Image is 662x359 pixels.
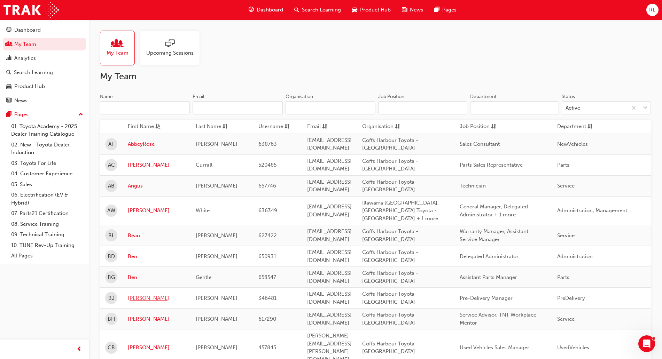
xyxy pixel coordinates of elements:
[557,316,575,322] span: Service
[557,253,593,260] span: Administration
[196,141,237,147] span: [PERSON_NAME]
[108,294,115,302] span: BJ
[285,122,290,131] span: sorting-icon
[6,55,11,62] span: chart-icon
[14,97,28,105] div: News
[128,253,185,261] a: Ben
[307,228,352,242] span: [EMAIL_ADDRESS][DOMAIN_NAME]
[562,93,575,100] div: Status
[196,207,210,214] span: White
[8,190,86,208] a: 06. Electrification (EV & Hybrid)
[402,6,407,14] span: news-icon
[638,335,655,352] iframe: Intercom live chat
[128,140,185,148] a: AbbeyRose
[3,94,86,107] a: News
[108,140,114,148] span: AF
[3,80,86,93] a: Product Hub
[395,122,400,131] span: sorting-icon
[8,139,86,158] a: 02. New - Toyota Dealer Induction
[557,141,588,147] span: NewVehicles
[258,183,276,189] span: 657746
[346,3,396,17] a: car-iconProduct Hub
[146,49,194,57] span: Upcoming Sessions
[128,315,185,323] a: [PERSON_NAME]
[196,162,212,168] span: Currall
[460,162,523,168] span: Parts Sales Representative
[307,122,321,131] span: Email
[362,228,418,242] span: Coffs Harbour Toyota - [GEOGRAPHIC_DATA]
[322,122,327,131] span: sorting-icon
[307,270,352,284] span: [EMAIL_ADDRESS][DOMAIN_NAME]
[307,204,352,218] span: [EMAIL_ADDRESS][DOMAIN_NAME]
[8,250,86,261] a: All Pages
[196,232,237,239] span: [PERSON_NAME]
[557,274,569,280] span: Parts
[302,6,341,14] span: Search Learning
[362,122,400,131] button: Organisationsorting-icon
[557,232,575,239] span: Service
[100,31,140,65] a: My Team
[460,274,517,280] span: Assistant Parts Manager
[307,249,352,263] span: [EMAIL_ADDRESS][DOMAIN_NAME]
[78,110,83,119] span: up-icon
[128,273,185,281] a: Ben
[286,93,313,100] div: Organisation
[294,6,299,14] span: search-icon
[8,121,86,139] a: 01. Toyota Academy - 2025 Dealer Training Catalogue
[8,229,86,240] a: 09. Technical Training
[362,158,418,172] span: Coffs Harbour Toyota - [GEOGRAPHIC_DATA]
[196,183,237,189] span: [PERSON_NAME]
[223,122,228,131] span: sorting-icon
[258,232,277,239] span: 627422
[410,6,423,14] span: News
[257,6,283,14] span: Dashboard
[362,137,418,151] span: Coffs Harbour Toyota - [GEOGRAPHIC_DATA]
[307,312,352,326] span: [EMAIL_ADDRESS][DOMAIN_NAME]
[6,83,11,90] span: car-icon
[429,3,462,17] a: pages-iconPages
[3,24,86,37] a: Dashboard
[196,274,211,280] span: Gentle
[107,49,128,57] span: My Team
[258,253,276,260] span: 650931
[14,54,36,62] div: Analytics
[100,93,113,100] div: Name
[196,316,237,322] span: [PERSON_NAME]
[460,344,529,351] span: Used Vehicles Sales Manager
[14,26,41,34] div: Dashboard
[646,4,659,16] button: RL
[3,2,59,18] img: Trak
[460,228,528,242] span: Warranty Manager, Assistant Service Manager
[491,122,496,131] span: sorting-icon
[362,200,439,222] span: Illawarra [GEOGRAPHIC_DATA], [GEOGRAPHIC_DATA] Toyota - [GEOGRAPHIC_DATA] + 1 more
[460,122,490,131] span: Job Position
[307,137,352,151] span: [EMAIL_ADDRESS][DOMAIN_NAME]
[307,291,352,305] span: [EMAIL_ADDRESS][DOMAIN_NAME]
[196,122,221,131] span: Last Name
[258,316,276,322] span: 617290
[460,141,500,147] span: Sales Consultant
[77,345,82,354] span: prev-icon
[3,66,86,79] a: Search Learning
[155,122,161,131] span: asc-icon
[196,295,237,301] span: [PERSON_NAME]
[258,162,277,168] span: 520485
[6,70,11,76] span: search-icon
[108,315,115,323] span: BH
[249,6,254,14] span: guage-icon
[8,219,86,230] a: 08. Service Training
[6,41,11,48] span: people-icon
[460,253,519,260] span: Delegated Administrator
[258,274,276,280] span: 658547
[243,3,289,17] a: guage-iconDashboard
[108,232,115,240] span: BL
[128,122,166,131] button: First Nameasc-icon
[6,112,11,118] span: pages-icon
[6,98,11,104] span: news-icon
[307,158,352,172] span: [EMAIL_ADDRESS][DOMAIN_NAME]
[128,232,185,240] a: Beau
[362,291,418,305] span: Coffs Harbour Toyota - [GEOGRAPHIC_DATA]
[258,344,276,351] span: 457845
[362,341,418,355] span: Coffs Harbour Toyota - [GEOGRAPHIC_DATA]
[258,122,297,131] button: Usernamesorting-icon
